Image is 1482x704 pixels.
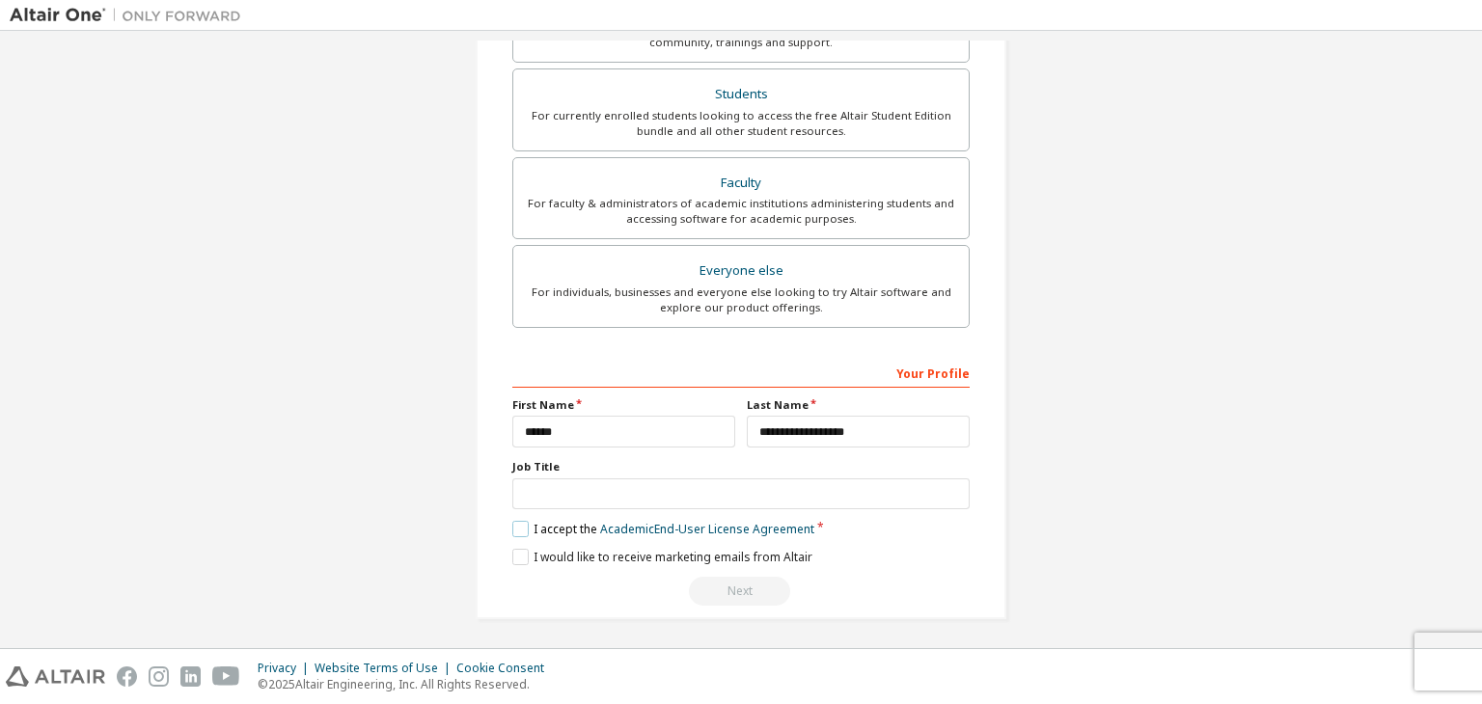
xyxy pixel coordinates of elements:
[456,661,556,676] div: Cookie Consent
[525,108,957,139] div: For currently enrolled students looking to access the free Altair Student Edition bundle and all ...
[512,459,970,474] label: Job Title
[180,666,201,687] img: linkedin.svg
[512,549,812,565] label: I would like to receive marketing emails from Altair
[525,257,957,284] div: Everyone else
[149,666,169,687] img: instagram.svg
[258,661,315,676] div: Privacy
[747,397,970,413] label: Last Name
[525,81,957,108] div: Students
[512,521,814,537] label: I accept the
[512,357,970,388] div: Your Profile
[512,397,735,413] label: First Name
[117,666,137,687] img: facebook.svg
[525,170,957,197] div: Faculty
[6,666,105,687] img: altair_logo.svg
[315,661,456,676] div: Website Terms of Use
[10,6,251,25] img: Altair One
[525,284,957,315] div: For individuals, businesses and everyone else looking to try Altair software and explore our prod...
[212,666,240,687] img: youtube.svg
[512,577,970,606] div: Read and acccept EULA to continue
[600,521,814,537] a: Academic End-User License Agreement
[525,196,957,227] div: For faculty & administrators of academic institutions administering students and accessing softwa...
[258,676,556,692] p: © 2025 Altair Engineering, Inc. All Rights Reserved.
